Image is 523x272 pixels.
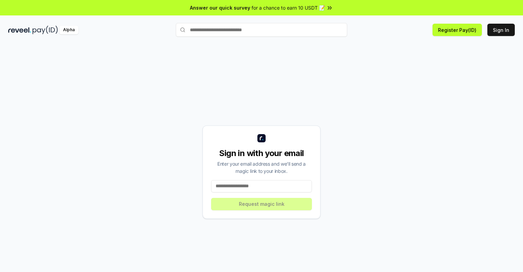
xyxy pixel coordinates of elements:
div: Alpha [59,26,78,34]
img: pay_id [33,26,58,34]
img: reveel_dark [8,26,31,34]
span: Answer our quick survey [190,4,250,11]
span: for a chance to earn 10 USDT 📝 [252,4,325,11]
div: Sign in with your email [211,148,312,159]
img: logo_small [257,134,266,142]
div: Enter your email address and we’ll send a magic link to your inbox. [211,160,312,175]
button: Sign In [487,24,515,36]
button: Register Pay(ID) [433,24,482,36]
